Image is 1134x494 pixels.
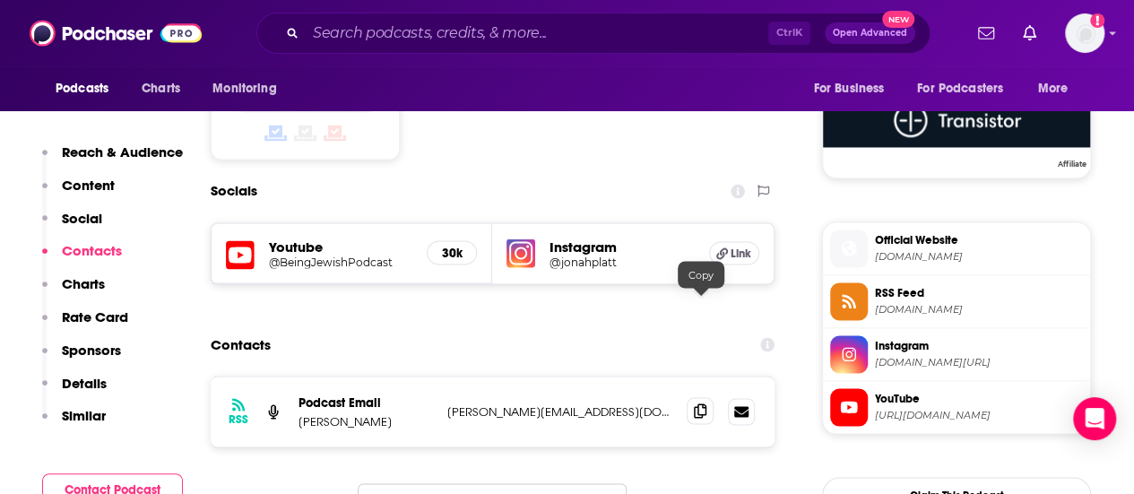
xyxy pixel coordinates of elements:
[269,238,412,255] h5: Youtube
[269,255,412,268] a: @BeingJewishPodcast
[447,403,672,419] p: [PERSON_NAME][EMAIL_ADDRESS][DOMAIN_NAME]
[200,72,299,106] button: open menu
[830,230,1083,267] a: Official Website[DOMAIN_NAME]
[62,143,183,160] p: Reach & Audience
[830,388,1083,426] a: YouTube[URL][DOMAIN_NAME]
[42,375,107,408] button: Details
[830,335,1083,373] a: Instagram[DOMAIN_NAME][URL]
[813,76,884,101] span: For Business
[833,29,907,38] span: Open Advanced
[678,261,724,288] div: Copy
[62,242,122,259] p: Contacts
[229,412,248,426] h3: RSS
[42,407,106,440] button: Similar
[62,275,105,292] p: Charts
[1054,159,1090,169] span: Affiliate
[211,174,257,208] h2: Socials
[882,11,914,28] span: New
[442,245,462,260] h5: 30k
[42,143,183,177] button: Reach & Audience
[62,375,107,392] p: Details
[971,18,1001,48] a: Show notifications dropdown
[42,342,121,375] button: Sponsors
[212,76,276,101] span: Monitoring
[62,308,128,325] p: Rate Card
[823,93,1090,167] a: Transistor
[42,275,105,308] button: Charts
[1038,76,1069,101] span: More
[801,72,906,106] button: open menu
[62,407,106,424] p: Similar
[709,241,759,264] a: Link
[905,72,1029,106] button: open menu
[768,22,810,45] span: Ctrl K
[299,394,433,410] p: Podcast Email
[875,284,1083,300] span: RSS Feed
[506,238,535,267] img: iconImage
[62,177,115,194] p: Content
[306,19,768,48] input: Search podcasts, credits, & more...
[30,16,202,50] img: Podchaser - Follow, Share and Rate Podcasts
[875,408,1083,421] span: https://www.youtube.com/@BeingJewishPodcast
[875,337,1083,353] span: Instagram
[42,210,102,243] button: Social
[1016,18,1043,48] a: Show notifications dropdown
[62,210,102,227] p: Social
[917,76,1003,101] span: For Podcasters
[875,231,1083,247] span: Official Website
[823,93,1090,147] img: Transistor
[875,355,1083,368] span: instagram.com/jonahplatt
[875,390,1083,406] span: YouTube
[42,177,115,210] button: Content
[1065,13,1104,53] span: Logged in as AtriaBooks
[825,22,915,44] button: Open AdvancedNew
[256,13,931,54] div: Search podcasts, credits, & more...
[731,246,751,260] span: Link
[830,282,1083,320] a: RSS Feed[DOMAIN_NAME]
[56,76,108,101] span: Podcasts
[42,242,122,275] button: Contacts
[299,413,433,429] p: [PERSON_NAME]
[1090,13,1104,28] svg: Add a profile image
[42,308,128,342] button: Rate Card
[550,238,694,255] h5: Instagram
[130,72,191,106] a: Charts
[211,327,271,361] h2: Contacts
[1026,72,1091,106] button: open menu
[62,342,121,359] p: Sponsors
[1065,13,1104,53] button: Show profile menu
[550,255,694,268] a: @jonahplatt
[875,249,1083,263] span: jonahplatt.com
[142,76,180,101] span: Charts
[1073,397,1116,440] div: Open Intercom Messenger
[875,302,1083,316] span: feeds.transistor.fm
[1065,13,1104,53] img: User Profile
[43,72,132,106] button: open menu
